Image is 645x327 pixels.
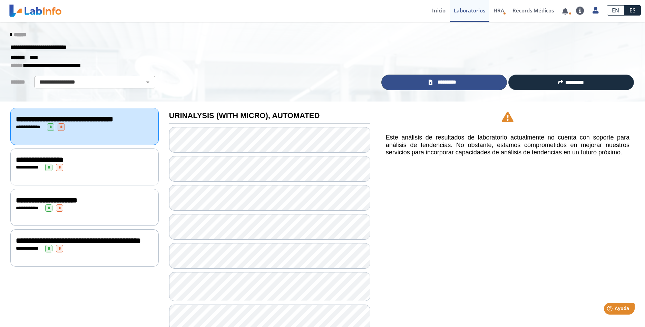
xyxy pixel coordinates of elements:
[624,5,641,16] a: ES
[584,300,637,319] iframe: Help widget launcher
[493,7,504,14] span: HRA
[607,5,624,16] a: EN
[386,134,629,156] h5: Este análisis de resultados de laboratorio actualmente no cuenta con soporte para análisis de ten...
[169,111,320,120] b: URINALYSIS (WITH MICRO), AUTOMATED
